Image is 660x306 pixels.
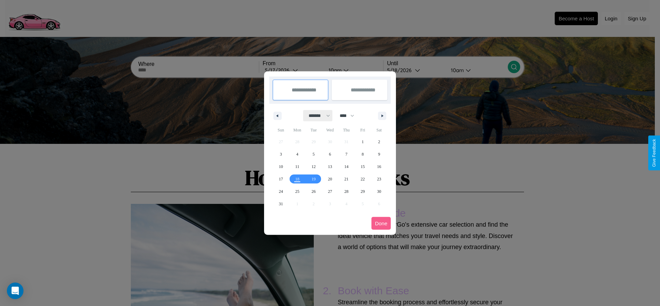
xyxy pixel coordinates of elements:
[295,160,299,173] span: 11
[328,160,332,173] span: 13
[371,185,387,198] button: 30
[652,139,657,167] div: Give Feedback
[355,125,371,136] span: Fri
[289,160,305,173] button: 11
[345,148,347,160] span: 7
[329,148,331,160] span: 6
[279,185,283,198] span: 24
[378,148,380,160] span: 9
[338,185,355,198] button: 28
[344,160,348,173] span: 14
[273,148,289,160] button: 3
[328,185,332,198] span: 27
[371,160,387,173] button: 16
[273,125,289,136] span: Sun
[313,148,315,160] span: 5
[371,136,387,148] button: 2
[377,173,381,185] span: 23
[338,173,355,185] button: 21
[296,148,298,160] span: 4
[322,173,338,185] button: 20
[355,136,371,148] button: 1
[338,148,355,160] button: 7
[273,198,289,210] button: 31
[344,185,348,198] span: 28
[273,173,289,185] button: 17
[273,185,289,198] button: 24
[338,160,355,173] button: 14
[280,148,282,160] span: 3
[279,160,283,173] span: 10
[362,136,364,148] span: 1
[305,160,322,173] button: 12
[279,173,283,185] span: 17
[344,173,348,185] span: 21
[361,173,365,185] span: 22
[279,198,283,210] span: 31
[338,125,355,136] span: Thu
[355,160,371,173] button: 15
[289,125,305,136] span: Mon
[273,160,289,173] button: 10
[362,148,364,160] span: 8
[312,160,316,173] span: 12
[289,148,305,160] button: 4
[289,173,305,185] button: 18
[305,185,322,198] button: 26
[371,173,387,185] button: 23
[305,125,322,136] span: Tue
[377,185,381,198] span: 30
[361,160,365,173] span: 15
[371,217,391,230] button: Done
[322,185,338,198] button: 27
[289,185,305,198] button: 25
[378,136,380,148] span: 2
[355,185,371,198] button: 29
[295,185,299,198] span: 25
[328,173,332,185] span: 20
[377,160,381,173] span: 16
[295,173,299,185] span: 18
[305,173,322,185] button: 19
[312,173,316,185] span: 19
[7,283,23,299] div: Open Intercom Messenger
[355,148,371,160] button: 8
[312,185,316,198] span: 26
[355,173,371,185] button: 22
[361,185,365,198] span: 29
[371,148,387,160] button: 9
[305,148,322,160] button: 5
[322,160,338,173] button: 13
[322,125,338,136] span: Wed
[322,148,338,160] button: 6
[371,125,387,136] span: Sat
